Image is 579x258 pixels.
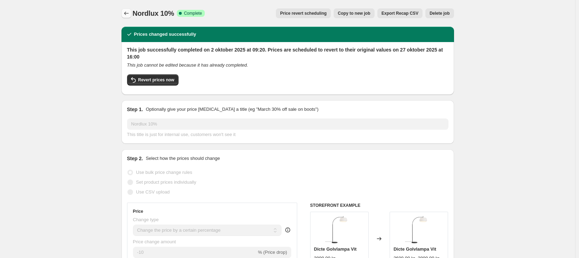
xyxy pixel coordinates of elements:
span: Delete job [430,11,449,16]
h2: Step 1. [127,106,143,113]
h2: This job successfully completed on 2 oktober 2025 at 09:20. Prices are scheduled to revert to the... [127,46,448,60]
span: Price change amount [133,239,176,244]
span: Copy to new job [338,11,370,16]
span: This title is just for internal use, customers won't see it [127,132,236,137]
span: Revert prices now [138,77,174,83]
img: c9b02042-bb66-49f5-8753-1cad8746884d_80x.jpg [405,216,433,244]
button: Price revert scheduling [276,8,331,18]
h2: Step 2. [127,155,143,162]
span: Nordlux 10% [133,9,174,17]
span: Export Recap CSV [382,11,418,16]
p: Select how the prices should change [146,155,220,162]
button: Revert prices now [127,74,179,86]
input: -15 [133,247,257,258]
div: help [284,226,291,233]
button: Copy to new job [334,8,375,18]
p: Optionally give your price [MEDICAL_DATA] a title (eg "March 30% off sale on boots") [146,106,318,113]
input: 30% off holiday sale [127,118,448,130]
span: Set product prices individually [136,179,196,185]
h3: Price [133,209,143,214]
button: Export Recap CSV [377,8,423,18]
span: Use bulk price change rules [136,170,192,175]
span: Complete [184,11,202,16]
span: Use CSV upload [136,189,170,195]
span: % (Price drop) [258,250,287,255]
button: Price change jobs [121,8,131,18]
span: Price revert scheduling [280,11,327,16]
h2: Prices changed successfully [134,31,196,38]
button: Delete job [425,8,454,18]
img: c9b02042-bb66-49f5-8753-1cad8746884d_80x.jpg [325,216,353,244]
span: Change type [133,217,159,222]
h6: STOREFRONT EXAMPLE [310,203,448,208]
span: Dicte Golvlampa Vit [314,246,357,252]
i: This job cannot be edited because it has already completed. [127,62,248,68]
span: Dicte Golvlampa Vit [393,246,436,252]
